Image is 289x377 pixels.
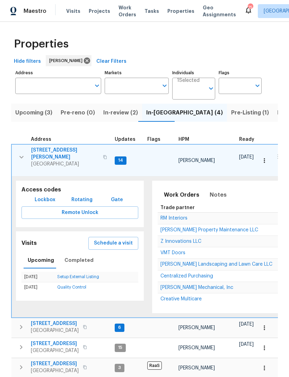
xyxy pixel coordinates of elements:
span: Trade partner [160,205,195,210]
a: [PERSON_NAME] Property Maintenance LLC [160,228,258,232]
span: [GEOGRAPHIC_DATA] [31,327,79,334]
span: In-review (2) [103,108,138,118]
span: 6 [115,325,124,331]
span: [STREET_ADDRESS] [31,320,79,327]
a: Z Innovations LLC [160,239,201,243]
button: Schedule a visit [88,237,138,250]
span: 14 [115,157,126,163]
a: RM Interiors [160,216,187,220]
label: Address [15,71,101,75]
button: Open [160,81,169,91]
span: Hide filters [14,57,41,66]
a: Quality Control [57,285,86,289]
button: Rotating [69,194,95,206]
td: [DATE] [21,282,54,293]
span: [PERSON_NAME] [49,57,85,64]
label: Individuals [172,71,215,75]
span: Pre-reno (0) [61,108,95,118]
span: Completed [64,256,94,265]
span: Updates [115,137,135,142]
span: [PERSON_NAME] [178,325,215,330]
a: Centralized Purchasing [160,274,213,278]
button: Gate [106,194,128,206]
button: Open [206,84,216,93]
div: [PERSON_NAME] [46,55,91,66]
span: Upcoming (3) [15,108,52,118]
span: Notes [210,190,227,200]
span: Flags [147,137,160,142]
span: Geo Assignments [203,4,236,18]
span: Tasks [144,9,159,14]
span: Work Orders [164,190,199,200]
span: RaaS [147,361,162,370]
button: Open [253,81,262,91]
span: Rotating [71,196,93,204]
a: [PERSON_NAME] Mechanical, Inc [160,285,233,290]
button: Remote Unlock [21,206,138,219]
span: Properties [14,41,69,48]
a: Setup External Listing [57,275,99,279]
span: Gate [108,196,125,204]
span: VMT Doors [160,250,185,255]
a: VMT Doors [160,251,185,255]
span: Remote Unlock [27,208,133,217]
button: Open [92,81,102,91]
span: 1 Selected [177,78,200,84]
span: RM Interiors [160,216,187,221]
span: Pre-Listing (1) [231,108,269,118]
span: [PERSON_NAME] [178,345,215,350]
button: Clear Filters [94,55,129,68]
span: Work Orders [119,4,136,18]
span: [PERSON_NAME] [178,158,215,163]
a: [PERSON_NAME] Landscaping and Lawn Care LLC [160,262,272,266]
span: [DATE] [239,155,254,160]
span: [STREET_ADDRESS] [31,340,79,347]
button: Lockbox [32,194,58,206]
span: Lockbox [35,196,55,204]
span: [DATE] [239,342,254,347]
span: Schedule a visit [94,239,133,248]
span: Properties [167,8,194,15]
span: [GEOGRAPHIC_DATA] [31,367,79,374]
span: [STREET_ADDRESS] [31,360,79,367]
h5: Access codes [21,186,138,194]
span: [GEOGRAPHIC_DATA] [31,347,79,354]
label: Flags [219,71,262,75]
span: 15 [115,345,125,351]
span: [GEOGRAPHIC_DATA] [31,161,99,168]
span: [PERSON_NAME] [178,366,215,370]
span: [STREET_ADDRESS][PERSON_NAME] [31,147,99,161]
span: Maestro [24,8,46,15]
span: Projects [89,8,110,15]
span: In-[GEOGRAPHIC_DATA] (4) [146,108,223,118]
td: [DATE] [21,272,54,282]
a: Creative Multicare [160,297,202,301]
span: Clear Filters [96,57,126,66]
span: [PERSON_NAME] Landscaping and Lawn Care LLC [160,262,272,267]
button: Hide filters [11,55,44,68]
span: Z Innovations LLC [160,239,201,244]
span: Upcoming [28,256,54,265]
span: Visits [66,8,80,15]
span: Address [31,137,51,142]
div: Earliest renovation start date (first business day after COE or Checkout) [239,137,261,142]
span: Ready [239,137,254,142]
span: [DATE] [239,322,254,327]
span: HPM [178,137,189,142]
h5: Visits [21,240,37,247]
div: 75 [248,4,253,11]
label: Markets [105,71,169,75]
span: 3 [115,365,124,371]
